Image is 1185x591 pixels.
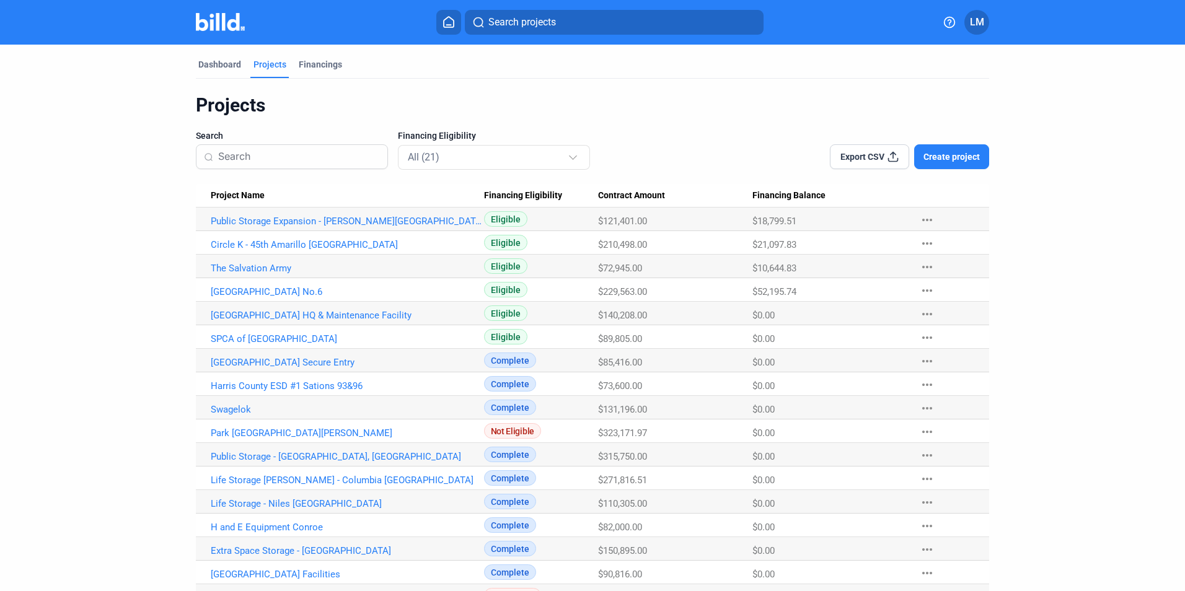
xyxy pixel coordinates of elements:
span: $140,208.00 [598,310,647,321]
span: $229,563.00 [598,286,647,297]
span: $21,097.83 [752,239,796,250]
span: Financing Balance [752,190,826,201]
span: $0.00 [752,380,775,392]
mat-icon: more_horiz [920,307,935,322]
mat-icon: more_horiz [920,260,935,274]
span: $0.00 [752,545,775,556]
span: Complete [484,494,536,509]
span: Complete [484,541,536,556]
button: LM [964,10,989,35]
span: $72,945.00 [598,263,642,274]
div: Financing Eligibility [484,190,598,201]
span: $18,799.51 [752,216,796,227]
div: Dashboard [198,58,241,71]
span: $110,305.00 [598,498,647,509]
a: Extra Space Storage - [GEOGRAPHIC_DATA] [211,545,484,556]
span: Complete [484,400,536,415]
a: Harris County ESD #1 Sations 93&96 [211,380,484,392]
span: $121,401.00 [598,216,647,227]
span: $0.00 [752,451,775,462]
span: Eligible [484,211,527,227]
a: [GEOGRAPHIC_DATA] Secure Entry [211,357,484,368]
span: Eligible [484,329,527,344]
span: $85,416.00 [598,357,642,368]
span: Financing Eligibility [398,129,476,142]
a: Park [GEOGRAPHIC_DATA][PERSON_NAME] [211,427,484,439]
span: $0.00 [752,569,775,580]
span: $0.00 [752,310,775,321]
span: $150,895.00 [598,545,647,556]
span: Complete [484,376,536,392]
span: $90,816.00 [598,569,642,580]
span: $315,750.00 [598,451,647,462]
span: $0.00 [752,404,775,415]
div: Projects [253,58,286,71]
a: Public Storage Expansion - [PERSON_NAME][GEOGRAPHIC_DATA] [211,216,484,227]
a: Swagelok [211,404,484,415]
span: LM [970,15,984,30]
button: Create project [914,144,989,169]
a: Life Storage - Niles [GEOGRAPHIC_DATA] [211,498,484,509]
span: Complete [484,470,536,486]
mat-icon: more_horiz [920,354,935,369]
span: $0.00 [752,498,775,509]
input: Search [218,144,380,170]
mat-select-trigger: All (21) [408,151,439,163]
span: $52,195.74 [752,286,796,297]
mat-icon: more_horiz [920,424,935,439]
a: [GEOGRAPHIC_DATA] HQ & Maintenance Facility [211,310,484,321]
span: Complete [484,517,536,533]
span: Financing Eligibility [484,190,562,201]
a: SPCA of [GEOGRAPHIC_DATA] [211,333,484,344]
mat-icon: more_horiz [920,236,935,251]
a: [GEOGRAPHIC_DATA] Facilities [211,569,484,580]
span: Eligible [484,282,527,297]
span: Complete [484,352,536,368]
button: Search projects [465,10,764,35]
mat-icon: more_horiz [920,377,935,392]
span: Complete [484,447,536,462]
span: $131,196.00 [598,404,647,415]
span: $73,600.00 [598,380,642,392]
div: Project Name [211,190,484,201]
span: Eligible [484,235,527,250]
div: Financings [299,58,342,71]
mat-icon: more_horiz [920,401,935,416]
div: Projects [196,94,989,117]
button: Export CSV [830,144,909,169]
span: $0.00 [752,427,775,439]
a: The Salvation Army [211,263,484,274]
span: $0.00 [752,475,775,486]
span: $0.00 [752,333,775,344]
span: $210,498.00 [598,239,647,250]
span: Search [196,129,223,142]
span: $271,816.51 [598,475,647,486]
mat-icon: more_horiz [920,471,935,486]
mat-icon: more_horiz [920,542,935,557]
a: Life Storage [PERSON_NAME] - Columbia [GEOGRAPHIC_DATA] [211,475,484,486]
span: Create project [923,151,980,163]
span: $89,805.00 [598,333,642,344]
mat-icon: more_horiz [920,212,935,227]
a: H and E Equipment Conroe [211,522,484,533]
a: [GEOGRAPHIC_DATA] No.6 [211,286,484,297]
mat-icon: more_horiz [920,519,935,533]
span: Complete [484,564,536,580]
span: Eligible [484,258,527,274]
span: Project Name [211,190,265,201]
a: Public Storage - [GEOGRAPHIC_DATA], [GEOGRAPHIC_DATA] [211,451,484,462]
mat-icon: more_horiz [920,283,935,298]
a: Circle K - 45th Amarillo [GEOGRAPHIC_DATA] [211,239,484,250]
div: Financing Balance [752,190,907,201]
span: $0.00 [752,522,775,533]
mat-icon: more_horiz [920,566,935,580]
span: $82,000.00 [598,522,642,533]
mat-icon: more_horiz [920,495,935,510]
span: $0.00 [752,357,775,368]
span: Contract Amount [598,190,665,201]
span: Eligible [484,305,527,321]
span: $10,644.83 [752,263,796,274]
span: Not Eligible [484,423,541,439]
mat-icon: more_horiz [920,330,935,345]
img: Billd Company Logo [196,13,245,31]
